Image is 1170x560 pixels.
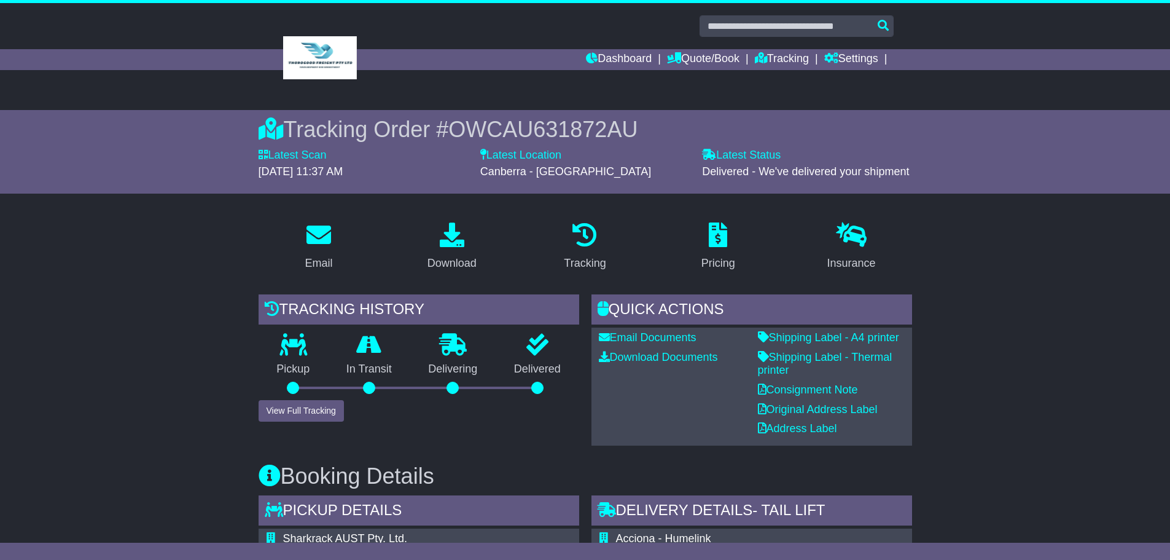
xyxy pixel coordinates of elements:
div: Tracking Order # [259,116,912,143]
span: Sharkrack AUST Pty. Ltd. [283,532,407,545]
a: Address Label [758,422,837,435]
p: In Transit [328,363,410,376]
h3: Booking Details [259,464,912,489]
div: Delivery Details [591,495,912,529]
span: Delivered - We've delivered your shipment [702,165,909,178]
a: Tracking [755,49,809,70]
a: Email [297,218,340,276]
p: Delivering [410,363,496,376]
span: Canberra - [GEOGRAPHIC_DATA] [480,165,651,178]
a: Shipping Label - Thermal printer [758,351,892,377]
p: Pickup [259,363,329,376]
div: Tracking [564,255,606,272]
div: Insurance [827,255,876,272]
div: Pickup Details [259,495,579,529]
span: OWCAU631872AU [448,117,638,142]
a: Insurance [819,218,884,276]
a: Pricing [693,218,743,276]
p: Delivered [496,363,579,376]
a: Consignment Note [758,384,858,396]
span: [DATE] 11:37 AM [259,165,343,178]
a: Dashboard [586,49,652,70]
label: Latest Location [480,149,561,162]
div: Pricing [701,255,735,272]
a: Email Documents [599,331,696,344]
label: Latest Status [702,149,781,162]
div: Quick Actions [591,294,912,328]
label: Latest Scan [259,149,327,162]
button: View Full Tracking [259,400,344,422]
a: Quote/Book [667,49,739,70]
a: Download [419,218,485,276]
div: Tracking history [259,294,579,328]
div: Download [427,255,477,272]
a: Settings [824,49,878,70]
a: Download Documents [599,351,718,363]
span: - Tail Lift [752,502,825,518]
a: Tracking [556,218,614,276]
span: Acciona - Humelink [616,532,711,545]
a: Original Address Label [758,403,878,416]
a: Shipping Label - A4 printer [758,331,899,344]
div: Email [305,255,332,272]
